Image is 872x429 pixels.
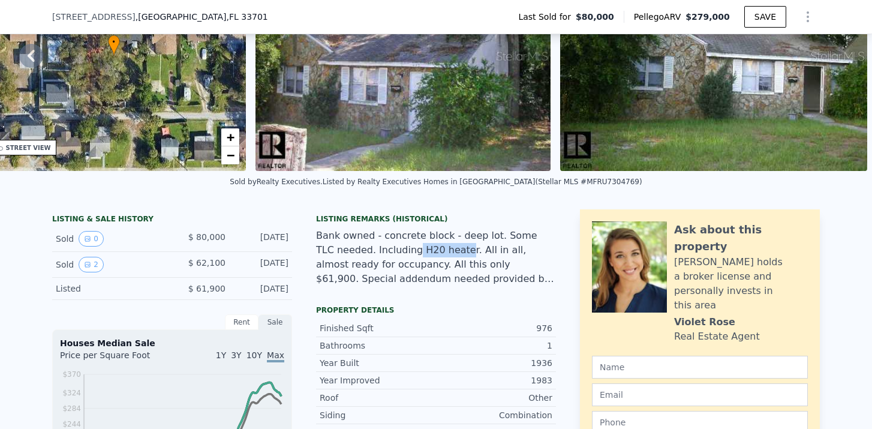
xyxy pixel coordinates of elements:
[6,143,51,152] div: STREET VIEW
[592,383,808,406] input: Email
[227,148,234,163] span: −
[235,231,288,247] div: [DATE]
[230,178,322,186] div: Sold by Realty Executives .
[320,392,436,404] div: Roof
[79,257,104,272] button: View historical data
[316,305,556,315] div: Property details
[320,357,436,369] div: Year Built
[56,257,163,272] div: Sold
[320,409,436,421] div: Siding
[518,11,576,23] span: Last Sold for
[320,374,436,386] div: Year Improved
[60,337,284,349] div: Houses Median Sale
[320,322,436,334] div: Finished Sqft
[436,322,552,334] div: 976
[323,178,642,186] div: Listed by Realty Executives Homes in [GEOGRAPHIC_DATA] (Stellar MLS #MFRU7304769)
[267,350,284,362] span: Max
[52,214,292,226] div: LISTING & SALE HISTORY
[674,329,760,344] div: Real Estate Agent
[258,314,292,330] div: Sale
[436,409,552,421] div: Combination
[62,389,81,397] tspan: $324
[316,214,556,224] div: Listing Remarks (Historical)
[674,255,808,313] div: [PERSON_NAME] holds a broker license and personally invests in this area
[235,283,288,295] div: [DATE]
[216,350,226,360] span: 1Y
[62,420,81,428] tspan: $244
[320,340,436,352] div: Bathrooms
[56,283,163,295] div: Listed
[592,356,808,379] input: Name
[246,350,262,360] span: 10Y
[62,370,81,379] tspan: $370
[188,232,225,242] span: $ 80,000
[108,35,120,56] div: •
[79,231,104,247] button: View historical data
[436,374,552,386] div: 1983
[744,6,786,28] button: SAVE
[436,340,552,352] div: 1
[436,357,552,369] div: 1936
[56,231,163,247] div: Sold
[674,315,735,329] div: Violet Rose
[221,146,239,164] a: Zoom out
[685,12,730,22] span: $279,000
[796,5,820,29] button: Show Options
[235,257,288,272] div: [DATE]
[188,284,225,293] span: $ 61,900
[62,404,81,413] tspan: $284
[60,349,172,368] div: Price per Square Foot
[576,11,614,23] span: $80,000
[674,221,808,255] div: Ask about this property
[136,11,268,23] span: , [GEOGRAPHIC_DATA]
[221,128,239,146] a: Zoom in
[226,12,267,22] span: , FL 33701
[227,130,234,145] span: +
[108,37,120,47] span: •
[188,258,225,268] span: $ 62,100
[225,314,258,330] div: Rent
[316,229,556,286] div: Bank owned - concrete block - deep lot. Some TLC needed. Including H20 heater. All in all, almost...
[634,11,686,23] span: Pellego ARV
[231,350,241,360] span: 3Y
[436,392,552,404] div: Other
[52,11,136,23] span: [STREET_ADDRESS]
